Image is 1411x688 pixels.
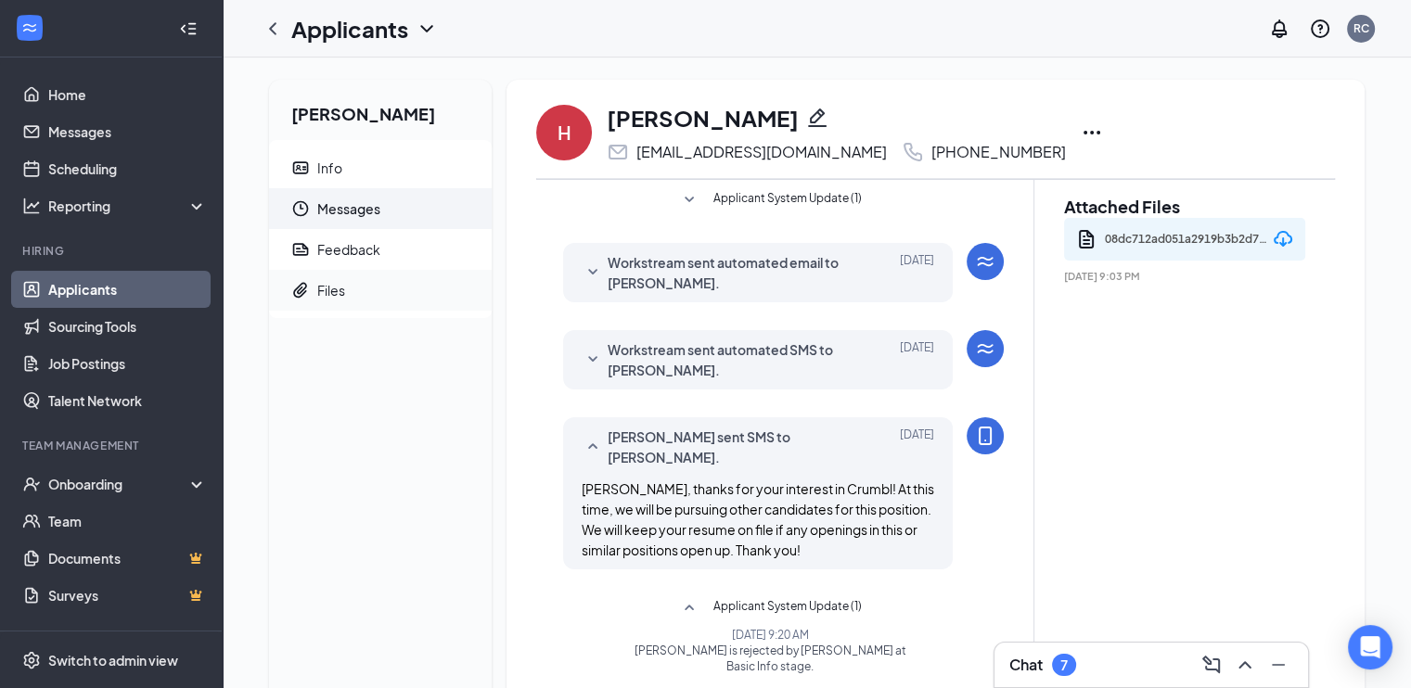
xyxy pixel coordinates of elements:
span: Messages [317,188,477,229]
button: SmallChevronUpApplicant System Update (1) [678,597,861,619]
span: [PERSON_NAME], thanks for your interest in Crumbl! At this time, we will be pursuing other candid... [582,480,934,558]
div: 08dc712ad051a2919b3b2d72ca7cba75.pdf [1105,225,1267,253]
svg: WorkstreamLogo [974,338,996,360]
a: Scheduling [48,150,207,187]
a: PaperclipFiles [269,270,492,311]
a: SurveysCrown [48,577,207,614]
span: Applicant System Update (1) [712,189,861,211]
span: [DATE] [900,339,934,380]
div: Onboarding [48,475,191,493]
a: ClockMessages [269,188,492,229]
a: ContactCardInfo [269,147,492,188]
div: Info [317,159,342,177]
a: ReportFeedback [269,229,492,270]
svg: ChevronDown [416,18,438,40]
span: [PERSON_NAME] is rejected by [PERSON_NAME] at Basic Info stage. [630,643,910,674]
svg: ChevronLeft [262,18,284,40]
div: Hiring [22,243,203,259]
h2: Attached Files [1064,195,1305,218]
span: Applicant System Update (1) [712,597,861,619]
span: [DATE] 9:20 AM [630,627,910,643]
svg: Download [1272,228,1294,250]
svg: SmallChevronDown [678,189,700,211]
svg: Report [291,240,310,259]
svg: ContactCard [291,159,310,177]
svg: ComposeMessage [1200,654,1223,676]
a: Applicants [48,271,207,308]
div: RC [1353,20,1369,36]
a: Home [48,76,207,113]
button: ComposeMessage [1197,650,1226,680]
svg: Document [1075,228,1097,250]
div: Files [317,281,345,299]
div: Team Management [22,438,203,453]
svg: Notifications [1268,18,1290,40]
svg: Email [607,141,629,163]
span: [DATE] 9:03 PM [1064,270,1305,282]
svg: Paperclip [291,281,310,299]
span: Workstream sent automated email to [PERSON_NAME]. [608,252,851,293]
span: Workstream sent automated SMS to [PERSON_NAME]. [608,339,851,380]
svg: Pencil [806,107,828,129]
span: [DATE] [900,252,934,293]
a: Talent Network [48,382,207,419]
svg: Phone [902,141,924,163]
svg: Ellipses [1081,121,1103,144]
svg: SmallChevronDown [582,349,604,371]
svg: WorkstreamLogo [974,250,996,273]
h3: Chat [1009,655,1043,675]
div: [PHONE_NUMBER] [931,143,1066,161]
h1: Applicants [291,13,408,45]
a: Messages [48,113,207,150]
div: [EMAIL_ADDRESS][DOMAIN_NAME] [636,143,887,161]
a: Job Postings [48,345,207,382]
div: H [558,120,571,146]
svg: SmallChevronUp [582,436,604,458]
svg: Minimize [1267,654,1289,676]
svg: Analysis [22,197,41,215]
svg: WorkstreamLogo [20,19,39,37]
div: Feedback [317,240,380,259]
button: Minimize [1263,650,1293,680]
h2: [PERSON_NAME] [269,80,492,140]
svg: ChevronUp [1234,654,1256,676]
div: Reporting [48,197,208,215]
a: Sourcing Tools [48,308,207,345]
svg: SmallChevronUp [678,597,700,619]
svg: QuestionInfo [1309,18,1331,40]
svg: Clock [291,199,310,218]
svg: UserCheck [22,475,41,493]
a: DocumentsCrown [48,540,207,577]
span: [PERSON_NAME] sent SMS to [PERSON_NAME]. [608,427,851,467]
svg: Settings [22,651,41,669]
div: Open Intercom Messenger [1348,625,1392,669]
span: [DATE] [900,427,934,467]
button: ChevronUp [1230,650,1260,680]
button: SmallChevronDownApplicant System Update (1) [678,189,861,211]
svg: SmallChevronDown [582,261,604,284]
div: Switch to admin view [48,651,178,669]
div: 7 [1060,657,1068,673]
svg: MobileSms [974,425,996,447]
svg: Collapse [179,19,198,38]
h1: [PERSON_NAME] [607,102,799,134]
a: Team [48,503,207,540]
